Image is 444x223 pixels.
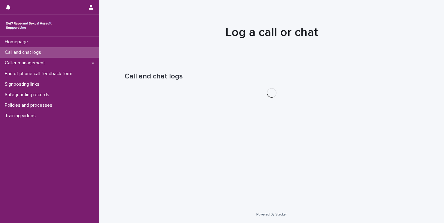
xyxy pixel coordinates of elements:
[2,50,46,55] p: Call and chat logs
[2,81,44,87] p: Signposting links
[125,72,419,81] h1: Call and chat logs
[2,60,50,66] p: Caller management
[2,92,54,98] p: Safeguarding records
[2,102,57,108] p: Policies and processes
[5,20,53,32] img: rhQMoQhaT3yELyF149Cw
[2,39,33,45] p: Homepage
[125,25,419,40] h1: Log a call or chat
[256,212,287,216] a: Powered By Stacker
[2,71,77,77] p: End of phone call feedback form
[2,113,41,119] p: Training videos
